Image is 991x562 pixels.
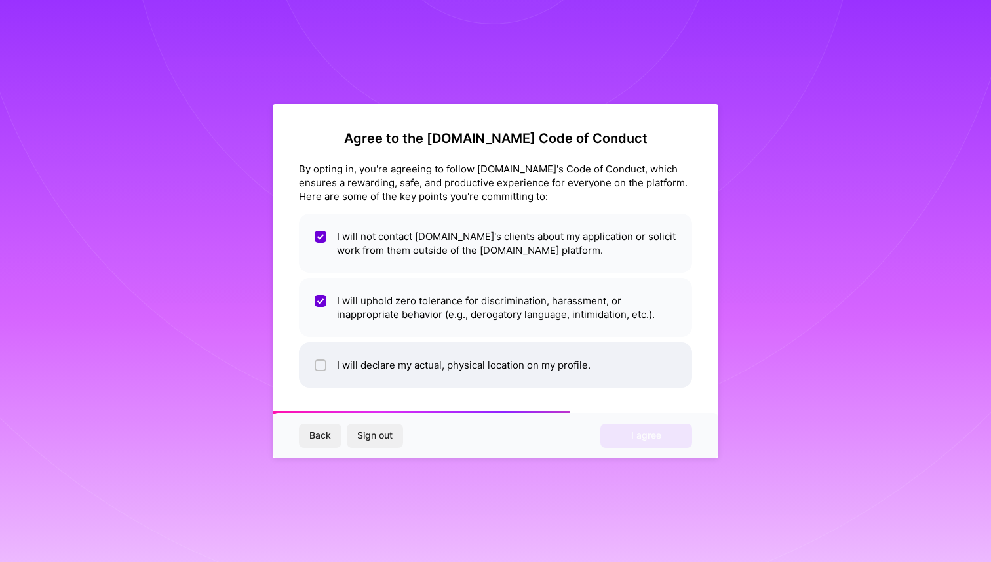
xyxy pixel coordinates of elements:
[299,130,692,146] h2: Agree to the [DOMAIN_NAME] Code of Conduct
[309,429,331,442] span: Back
[347,424,403,447] button: Sign out
[357,429,393,442] span: Sign out
[299,162,692,203] div: By opting in, you're agreeing to follow [DOMAIN_NAME]'s Code of Conduct, which ensures a rewardin...
[299,424,341,447] button: Back
[299,214,692,273] li: I will not contact [DOMAIN_NAME]'s clients about my application or solicit work from them outside...
[299,342,692,388] li: I will declare my actual, physical location on my profile.
[299,278,692,337] li: I will uphold zero tolerance for discrimination, harassment, or inappropriate behavior (e.g., der...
